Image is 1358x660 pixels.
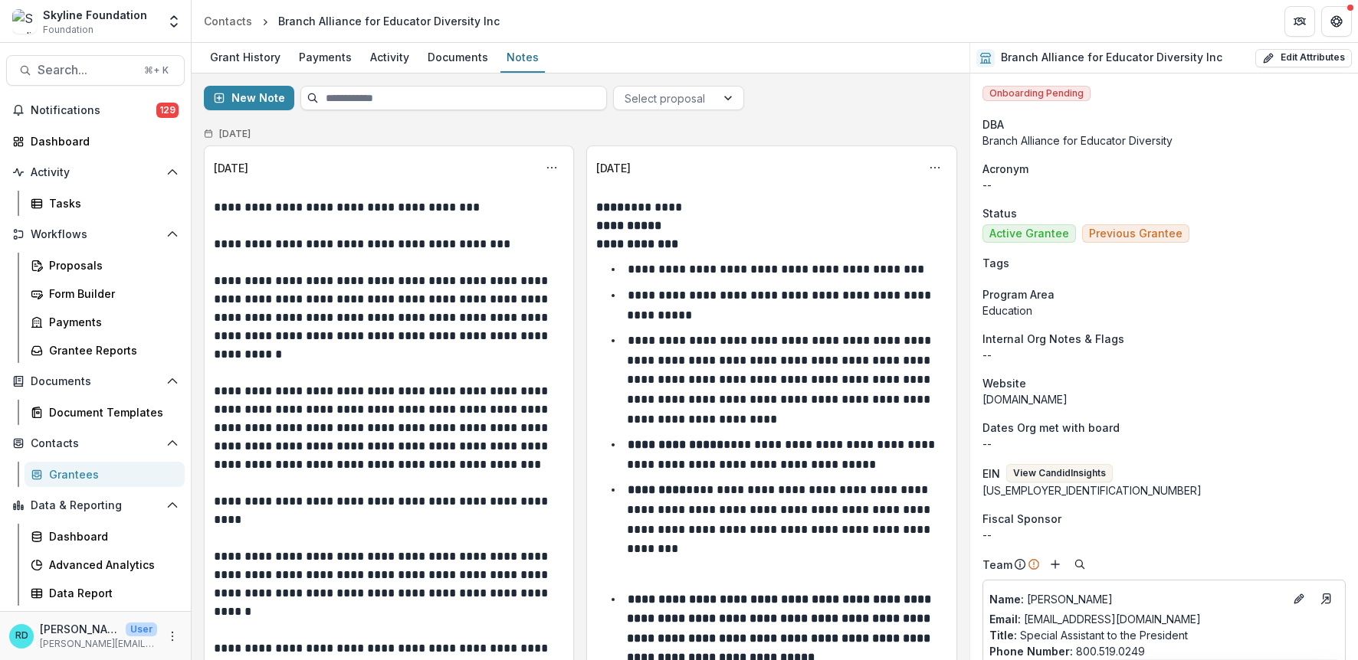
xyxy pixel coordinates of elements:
a: Tasks [25,191,185,216]
p: Education [982,302,1346,319]
div: Document Templates [49,404,172,420]
span: Active Grantee [989,227,1069,240]
p: User [126,622,157,636]
a: Go to contact [1314,586,1339,611]
button: Get Help [1321,6,1352,37]
div: Form Builder [49,286,172,302]
p: [PERSON_NAME] [40,621,120,637]
button: Add [1046,555,1064,573]
p: -- [982,347,1346,363]
a: Grantees [25,462,185,487]
p: -- [982,177,1346,193]
button: Open Activity [6,160,185,185]
button: Partners [1284,6,1315,37]
span: Dates Org met with board [982,420,1120,436]
a: Dashboard [25,524,185,549]
div: Proposals [49,257,172,273]
button: Open Data & Reporting [6,493,185,518]
div: [US_EMPLOYER_IDENTIFICATION_NUMBER] [982,482,1346,498]
button: Search... [6,55,185,86]
span: Workflows [31,228,160,241]
button: Edit [1290,590,1308,608]
a: Notes [500,43,545,73]
span: Email: [989,613,1021,626]
span: Tags [982,255,1009,271]
a: Payments [25,309,185,335]
h2: Branch Alliance for Educator Diversity Inc [1001,51,1222,64]
span: 129 [156,103,179,118]
a: Dashboard [6,129,185,154]
div: Payments [293,46,358,68]
span: Website [982,375,1026,391]
div: Dashboard [49,528,172,544]
div: -- [982,527,1346,543]
span: Status [982,205,1017,221]
button: Search [1071,555,1089,573]
div: [DATE] [214,160,248,176]
div: Notes [500,46,545,68]
div: [DATE] [596,160,631,176]
span: Documents [31,375,160,388]
span: Name : [989,593,1024,606]
button: Open Documents [6,369,185,394]
h2: [DATE] [219,129,251,139]
div: Advanced Analytics [49,557,172,573]
a: Payments [293,43,358,73]
a: Data Report [25,580,185,606]
img: Skyline Foundation [12,9,37,34]
p: Special Assistant to the President [989,627,1339,643]
a: Name: [PERSON_NAME] [989,591,1284,607]
div: Dashboard [31,133,172,149]
span: Foundation [43,23,93,37]
p: Team [982,557,1012,573]
span: Notifications [31,104,156,117]
p: [PERSON_NAME][EMAIL_ADDRESS][DOMAIN_NAME] [40,637,157,651]
span: Internal Org Notes & Flags [982,331,1124,347]
div: Grantees [49,466,172,482]
div: Contacts [204,13,252,29]
a: Activity [364,43,415,73]
a: Documents [422,43,494,73]
div: Raquel Donoso [15,631,28,641]
div: Tasks [49,195,172,211]
span: Contacts [31,437,160,450]
button: Open entity switcher [163,6,185,37]
span: Fiscal Sponsor [982,511,1061,527]
a: [DOMAIN_NAME] [982,393,1068,406]
a: Document Templates [25,400,185,425]
p: -- [982,436,1346,452]
div: ⌘ + K [141,62,172,79]
div: Grant History [204,46,287,68]
span: Search... [38,63,135,77]
div: Payments [49,314,172,330]
a: Advanced Analytics [25,552,185,577]
p: 800.519.0249 [989,643,1339,659]
span: Activity [31,166,160,179]
div: Branch Alliance for Educator Diversity Inc [278,13,500,29]
a: Grantee Reports [25,338,185,363]
nav: breadcrumb [198,10,506,32]
div: Activity [364,46,415,68]
div: Grantee Reports [49,342,172,358]
button: Notifications129 [6,98,185,123]
div: Documents [422,46,494,68]
button: Options [923,155,947,180]
button: View CandidInsights [1006,464,1113,482]
button: Open Contacts [6,431,185,456]
button: Options [540,155,564,180]
button: More [163,627,182,645]
a: Form Builder [25,281,185,306]
p: EIN [982,466,1000,482]
span: Onboarding Pending [982,86,1091,101]
p: [PERSON_NAME] [989,591,1284,607]
button: Edit Attributes [1255,49,1352,67]
a: Proposals [25,253,185,278]
div: Data Report [49,585,172,601]
span: Previous Grantee [1089,227,1183,240]
div: Branch Alliance for Educator Diversity [982,132,1346,149]
span: Phone Number : [989,645,1073,658]
span: Title : [989,629,1017,642]
span: Acronym [982,161,1028,177]
a: Contacts [198,10,258,32]
a: Grant History [204,43,287,73]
